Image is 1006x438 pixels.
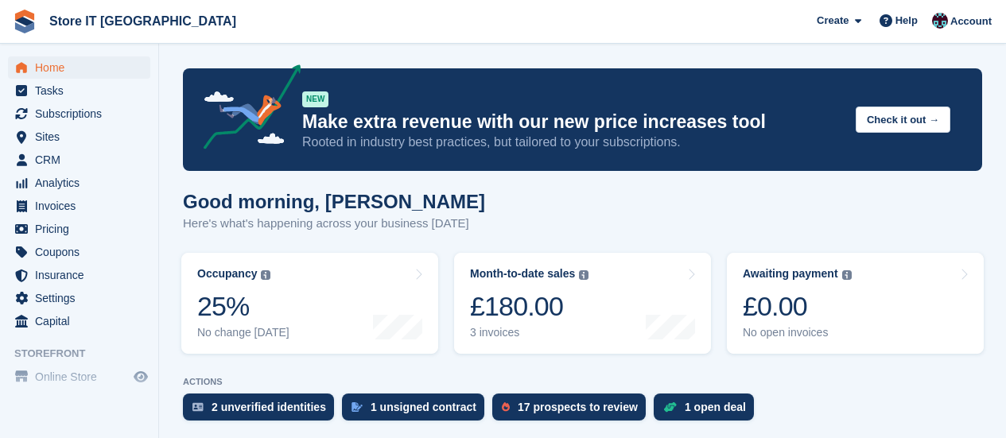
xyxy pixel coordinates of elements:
[842,270,852,280] img: icon-info-grey-7440780725fd019a000dd9b08b2336e03edf1995a4989e88bcd33f0948082b44.svg
[192,402,204,412] img: verify_identity-adf6edd0f0f0b5bbfe63781bf79b02c33cf7c696d77639b501bdc392416b5a36.svg
[932,13,948,29] img: James Campbell Adamson
[654,393,762,428] a: 1 open deal
[518,401,638,413] div: 17 prospects to review
[8,366,150,388] a: menu
[197,326,289,339] div: No change [DATE]
[8,195,150,217] a: menu
[8,310,150,332] a: menu
[197,267,257,281] div: Occupancy
[342,393,492,428] a: 1 unsigned contract
[8,264,150,286] a: menu
[579,270,588,280] img: icon-info-grey-7440780725fd019a000dd9b08b2336e03edf1995a4989e88bcd33f0948082b44.svg
[352,402,363,412] img: contract_signature_icon-13c848040528278c33f63329250d36e43548de30e8caae1d1a13099fd9432cc5.svg
[743,326,852,339] div: No open invoices
[727,253,984,354] a: Awaiting payment £0.00 No open invoices
[895,13,918,29] span: Help
[8,241,150,263] a: menu
[35,126,130,148] span: Sites
[35,264,130,286] span: Insurance
[183,377,982,387] p: ACTIONS
[8,103,150,125] a: menu
[183,191,485,212] h1: Good morning, [PERSON_NAME]
[8,56,150,79] a: menu
[663,401,677,413] img: deal-1b604bf984904fb50ccaf53a9ad4b4a5d6e5aea283cecdc64d6e3604feb123c2.svg
[743,290,852,323] div: £0.00
[197,290,289,323] div: 25%
[43,8,243,34] a: Store IT [GEOGRAPHIC_DATA]
[302,91,328,107] div: NEW
[470,290,588,323] div: £180.00
[8,287,150,309] a: menu
[371,401,476,413] div: 1 unsigned contract
[454,253,711,354] a: Month-to-date sales £180.00 3 invoices
[13,10,37,33] img: stora-icon-8386f47178a22dfd0bd8f6a31ec36ba5ce8667c1dd55bd0f319d3a0aa187defe.svg
[470,267,575,281] div: Month-to-date sales
[302,134,843,151] p: Rooted in industry best practices, but tailored to your subscriptions.
[14,346,158,362] span: Storefront
[817,13,849,29] span: Create
[743,267,838,281] div: Awaiting payment
[35,172,130,194] span: Analytics
[183,393,342,428] a: 2 unverified identities
[131,367,150,386] a: Preview store
[35,241,130,263] span: Coupons
[35,310,130,332] span: Capital
[190,64,301,155] img: price-adjustments-announcement-icon-8257ccfd72463d97f412b2fc003d46551f7dbcb40ab6d574587a9cd5c0d94...
[950,14,992,29] span: Account
[302,110,843,134] p: Make extra revenue with our new price increases tool
[8,218,150,240] a: menu
[35,79,130,102] span: Tasks
[856,107,950,133] button: Check it out →
[181,253,438,354] a: Occupancy 25% No change [DATE]
[35,218,130,240] span: Pricing
[35,149,130,171] span: CRM
[35,195,130,217] span: Invoices
[35,56,130,79] span: Home
[8,172,150,194] a: menu
[212,401,326,413] div: 2 unverified identities
[8,149,150,171] a: menu
[685,401,746,413] div: 1 open deal
[35,287,130,309] span: Settings
[502,402,510,412] img: prospect-51fa495bee0391a8d652442698ab0144808aea92771e9ea1ae160a38d050c398.svg
[8,126,150,148] a: menu
[35,103,130,125] span: Subscriptions
[492,393,654,428] a: 17 prospects to review
[8,79,150,102] a: menu
[183,215,485,233] p: Here's what's happening across your business [DATE]
[470,326,588,339] div: 3 invoices
[35,366,130,388] span: Online Store
[261,270,270,280] img: icon-info-grey-7440780725fd019a000dd9b08b2336e03edf1995a4989e88bcd33f0948082b44.svg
